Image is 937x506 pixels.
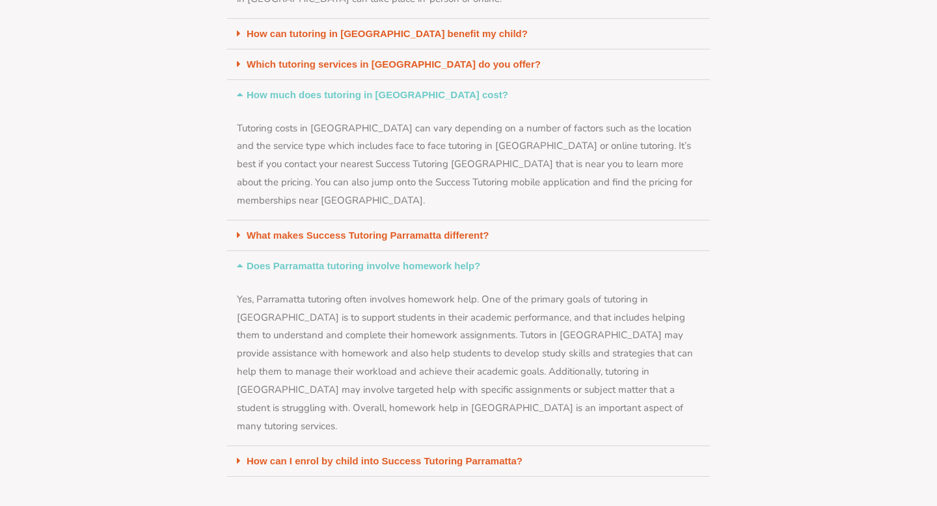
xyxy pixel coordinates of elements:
a: How can tutoring in [GEOGRAPHIC_DATA] benefit my child? [247,28,528,39]
iframe: Chat Widget [714,359,937,506]
a: How can I enrol by child into Success Tutoring Parramatta? [247,455,523,466]
div: How can tutoring in [GEOGRAPHIC_DATA] benefit my child? [227,19,710,49]
div: Which tutoring services in [GEOGRAPHIC_DATA] do you offer? [227,49,710,80]
div: How much does tutoring in [GEOGRAPHIC_DATA] cost? [227,80,710,110]
div: What makes Success Tutoring Parramatta different? [227,220,710,251]
div: Does Parramatta tutoring involve homework help? [227,251,710,281]
a: Does Parramatta tutoring involve homework help? [247,260,480,271]
div: Does Parramatta tutoring involve homework help? [227,281,710,446]
a: What makes Success Tutoring Parramatta different? [247,230,489,241]
a: How much does tutoring in [GEOGRAPHIC_DATA] cost? [247,89,508,100]
div: How can I enrol by child into Success Tutoring Parramatta? [227,446,710,477]
div: How much does tutoring in [GEOGRAPHIC_DATA] cost? [227,110,710,220]
a: Which tutoring services in [GEOGRAPHIC_DATA] do you offer? [247,59,541,70]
